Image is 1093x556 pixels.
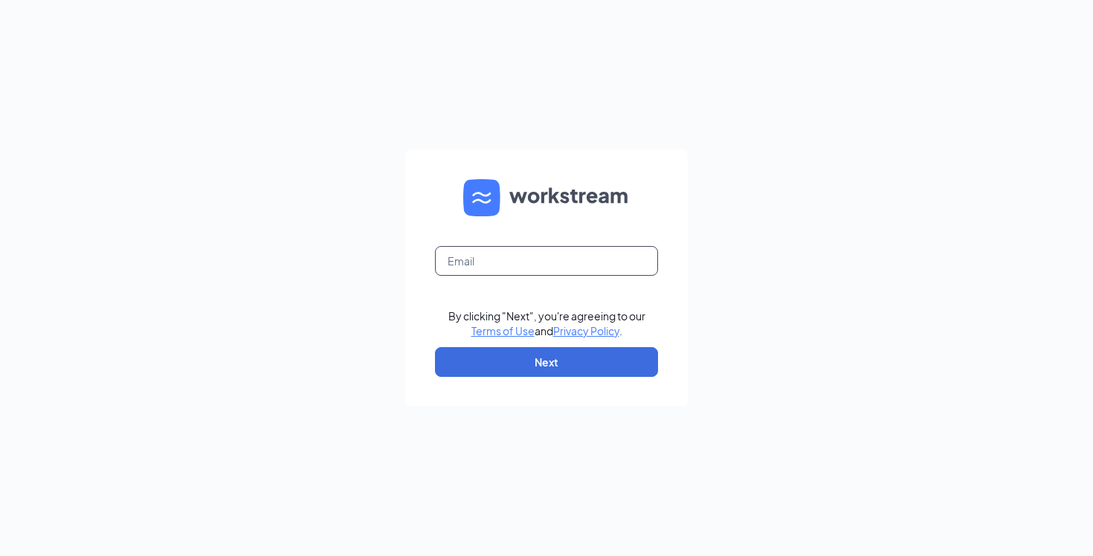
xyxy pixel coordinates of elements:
input: Email [435,246,658,276]
button: Next [435,347,658,377]
a: Terms of Use [471,324,535,337]
div: By clicking "Next", you're agreeing to our and . [448,308,645,338]
img: WS logo and Workstream text [463,179,630,216]
a: Privacy Policy [553,324,619,337]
